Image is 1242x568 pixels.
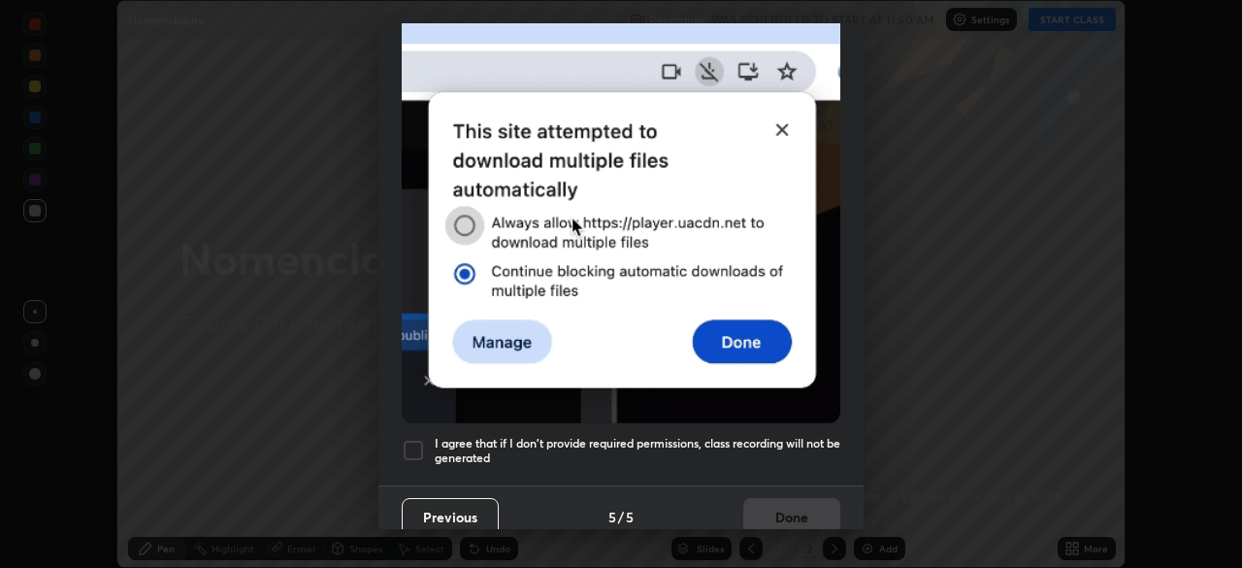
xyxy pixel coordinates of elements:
h5: I agree that if I don't provide required permissions, class recording will not be generated [435,436,840,466]
h4: / [618,507,624,527]
h4: 5 [608,507,616,527]
button: Previous [402,498,499,537]
h4: 5 [626,507,634,527]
